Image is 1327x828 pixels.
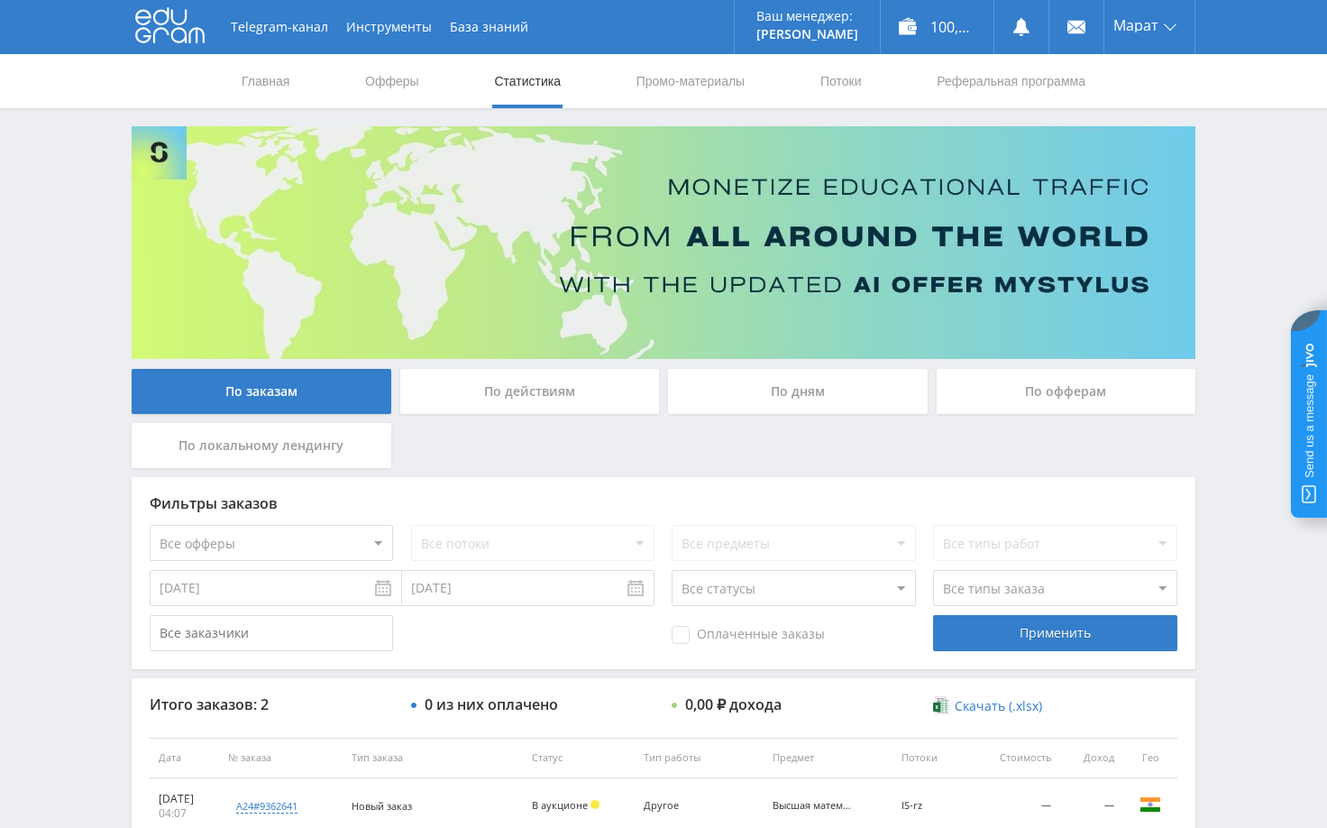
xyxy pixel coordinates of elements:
th: Стоимость [970,738,1060,778]
a: Статистика [492,54,563,108]
a: Реферальная программа [935,54,1087,108]
div: По действиям [400,369,660,414]
div: [DATE] [159,792,210,806]
p: [PERSON_NAME] [756,27,858,41]
div: По локальному лендингу [132,423,391,468]
th: № заказа [219,738,343,778]
div: IS-rz [901,800,961,812]
span: Марат [1113,18,1158,32]
th: Потоки [892,738,970,778]
th: Статус [523,738,634,778]
img: ind.png [1139,794,1161,815]
th: Дата [150,738,219,778]
div: Итого заказов: 2 [150,696,393,713]
div: Другое [644,800,725,812]
th: Гео [1123,738,1177,778]
div: a24#9362641 [236,799,297,814]
a: Главная [240,54,291,108]
div: 0 из них оплачено [425,696,558,713]
th: Тип заказа [343,738,523,778]
span: В аукционе [532,798,588,812]
th: Предмет [764,738,892,778]
th: Тип работы [635,738,764,778]
div: Фильтры заказов [150,495,1177,511]
div: Высшая математика [773,800,854,812]
div: 04:07 [159,806,210,821]
img: xlsx [933,696,948,714]
span: Оплаченные заказы [672,626,825,644]
th: Доход [1060,738,1123,778]
a: Потоки [819,54,864,108]
img: Banner [132,126,1195,359]
p: Ваш менеджер: [756,9,858,23]
div: По дням [668,369,928,414]
span: Холд [590,800,599,809]
div: По офферам [937,369,1196,414]
a: Скачать (.xlsx) [933,697,1041,715]
a: Офферы [363,54,421,108]
input: Все заказчики [150,615,393,651]
div: По заказам [132,369,391,414]
a: Промо-материалы [635,54,746,108]
div: 0,00 ₽ дохода [685,696,782,713]
span: Новый заказ [352,799,412,813]
span: Скачать (.xlsx) [955,699,1042,713]
div: Применить [933,615,1176,651]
